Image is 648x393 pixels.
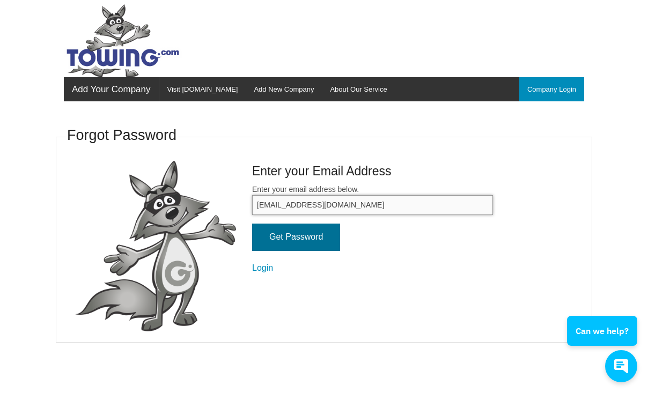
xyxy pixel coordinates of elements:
h4: Enter your Email Address [252,162,493,180]
img: fox-Presenting.png [75,161,236,332]
label: Enter your email address below. [252,184,493,215]
a: Login [252,263,273,272]
a: Add New Company [246,77,322,101]
iframe: Conversations [554,286,648,393]
img: Towing.com Logo [64,4,182,77]
a: Visit [DOMAIN_NAME] [159,77,246,101]
h3: Forgot Password [67,125,176,146]
a: Company Login [519,77,584,101]
input: Enter your email address below. [252,195,493,215]
a: About Our Service [322,77,395,101]
input: Get Password [252,224,340,251]
a: Add Your Company [64,77,159,101]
